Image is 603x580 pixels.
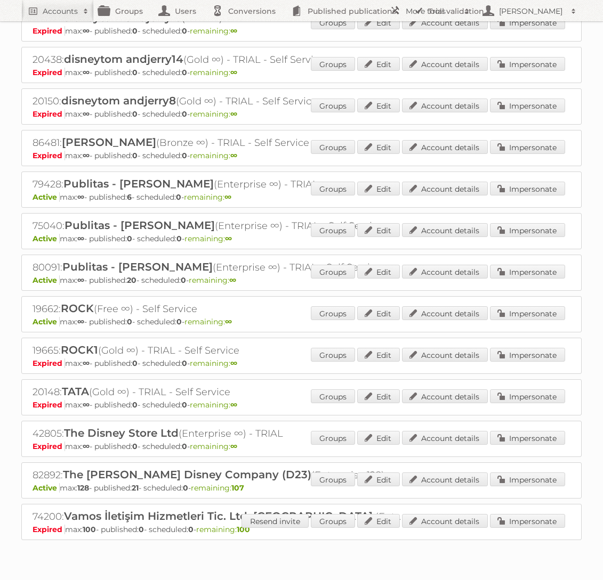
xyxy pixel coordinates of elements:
span: Expired [33,525,65,534]
strong: 0 [176,317,182,326]
span: Active [33,483,60,493]
strong: 0 [176,234,182,243]
strong: 0 [182,442,187,451]
strong: ∞ [230,358,237,368]
h2: 20150: (Gold ∞) - TRIAL - Self Service [33,94,406,108]
strong: 0 [132,109,138,119]
strong: 0 [182,358,187,368]
a: Impersonate [490,472,565,486]
p: max: - published: - scheduled: - [33,26,570,36]
span: remaining: [184,192,231,202]
strong: ∞ [83,400,90,410]
span: ROCK [61,302,94,315]
a: Groups [311,431,355,445]
a: Edit [357,514,400,528]
strong: ∞ [229,275,236,285]
a: Account details [402,99,488,112]
strong: 0 [181,275,186,285]
span: Active [33,275,60,285]
strong: ∞ [225,234,232,243]
span: remaining: [190,109,237,119]
span: remaining: [191,483,244,493]
span: Expired [33,68,65,77]
strong: 0 [132,68,138,77]
strong: 100 [83,525,96,534]
strong: ∞ [83,26,90,36]
strong: ∞ [230,442,237,451]
a: Impersonate [490,182,565,195]
a: Impersonate [490,15,565,29]
a: Impersonate [490,99,565,112]
span: Publitas - [PERSON_NAME] [62,260,213,273]
strong: 0 [132,358,138,368]
a: Groups [311,140,355,154]
strong: ∞ [225,317,232,326]
a: Edit [357,140,400,154]
a: Groups [311,57,355,71]
strong: ∞ [83,358,90,368]
a: Edit [357,265,400,279]
span: Active [33,192,60,202]
a: Account details [402,223,488,237]
span: disneytom andjerry14 [64,53,183,66]
span: remaining: [190,358,237,368]
span: Vamos İletişim Hizmetleri Tic. Ltd. [GEOGRAPHIC_DATA]. [64,510,375,522]
span: remaining: [184,234,232,243]
a: Account details [402,140,488,154]
strong: 0 [182,109,187,119]
span: remaining: [190,400,237,410]
strong: 0 [183,483,188,493]
p: max: - published: - scheduled: - [33,525,570,534]
strong: 0 [182,151,187,160]
p: max: - published: - scheduled: - [33,275,570,285]
strong: ∞ [83,151,90,160]
p: max: - published: - scheduled: - [33,68,570,77]
h2: 82892: (Enterprise 128) [33,468,406,482]
h2: 86481: (Bronze ∞) - TRIAL - Self Service [33,136,406,150]
strong: 0 [132,151,138,160]
strong: 0 [188,525,194,534]
a: Account details [402,348,488,362]
a: Edit [357,182,400,195]
a: Groups [311,514,355,528]
strong: ∞ [83,109,90,119]
a: Groups [311,472,355,486]
strong: ∞ [230,400,237,410]
strong: ∞ [230,109,237,119]
a: Account details [402,389,488,403]
span: remaining: [189,275,236,285]
a: Groups [311,182,355,195]
h2: 19665: (Gold ∞) - TRIAL - Self Service [33,344,406,357]
span: TATA [62,385,89,398]
span: The Disney Store Ltd [64,427,179,439]
span: Expired [33,358,65,368]
p: max: - published: - scheduled: - [33,317,570,326]
strong: ∞ [224,192,231,202]
strong: 0 [182,400,187,410]
h2: 79428: (Enterprise ∞) - TRIAL [33,177,406,191]
span: remaining: [196,525,250,534]
p: max: - published: - scheduled: - [33,109,570,119]
a: Impersonate [490,57,565,71]
a: Impersonate [490,140,565,154]
span: Active [33,317,60,326]
a: Account details [402,514,488,528]
span: remaining: [190,26,237,36]
span: ROCK1 [61,344,98,356]
strong: 21 [132,483,139,493]
strong: 0 [182,26,187,36]
a: Impersonate [490,306,565,320]
span: The [PERSON_NAME] Disney Company (D23) [63,468,311,481]
strong: ∞ [230,68,237,77]
a: Impersonate [490,348,565,362]
p: max: - published: - scheduled: - [33,192,570,202]
a: Resend invite [242,514,309,528]
strong: ∞ [230,151,237,160]
a: Impersonate [490,431,565,445]
h2: 74200: (Enterprise 100) [33,510,406,524]
strong: 0 [139,525,144,534]
strong: 107 [231,483,244,493]
a: Groups [311,15,355,29]
strong: ∞ [83,442,90,451]
strong: ∞ [83,68,90,77]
